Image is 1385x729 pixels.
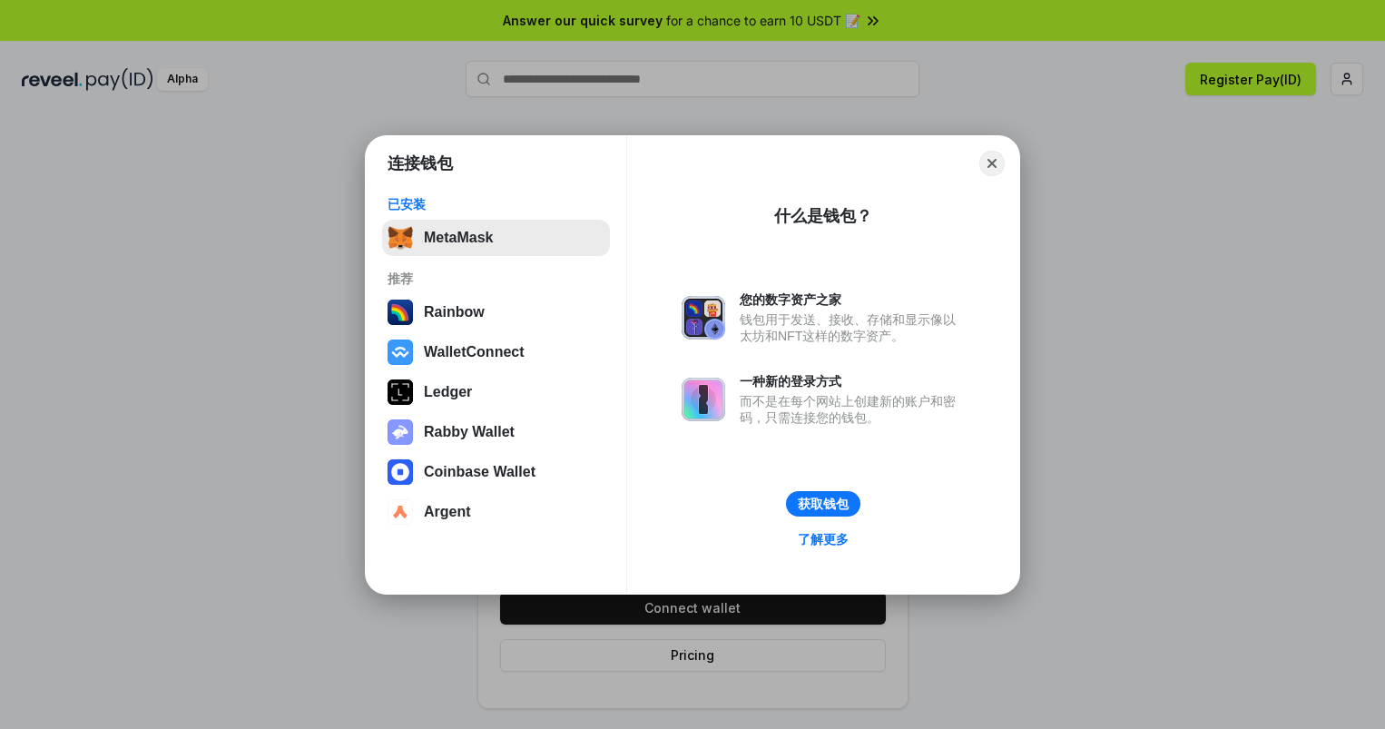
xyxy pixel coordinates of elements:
div: MetaMask [424,230,493,246]
div: 而不是在每个网站上创建新的账户和密码，只需连接您的钱包。 [740,393,965,426]
div: Ledger [424,384,472,400]
div: 已安装 [388,196,604,212]
h1: 连接钱包 [388,153,453,174]
button: MetaMask [382,220,610,256]
button: Argent [382,494,610,530]
div: Argent [424,504,471,520]
div: 获取钱包 [798,496,849,512]
div: Coinbase Wallet [424,464,535,480]
button: WalletConnect [382,334,610,370]
img: svg+xml,%3Csvg%20xmlns%3D%22http%3A%2F%2Fwww.w3.org%2F2000%2Fsvg%22%20width%3D%2228%22%20height%3... [388,379,413,405]
img: svg+xml,%3Csvg%20xmlns%3D%22http%3A%2F%2Fwww.w3.org%2F2000%2Fsvg%22%20fill%3D%22none%22%20viewBox... [388,419,413,445]
button: Rabby Wallet [382,414,610,450]
button: Close [979,151,1005,176]
div: Rabby Wallet [424,424,515,440]
button: 获取钱包 [786,491,860,517]
div: WalletConnect [424,344,525,360]
button: Ledger [382,374,610,410]
img: svg+xml,%3Csvg%20fill%3D%22none%22%20height%3D%2233%22%20viewBox%3D%220%200%2035%2033%22%20width%... [388,225,413,251]
img: svg+xml,%3Csvg%20xmlns%3D%22http%3A%2F%2Fwww.w3.org%2F2000%2Fsvg%22%20fill%3D%22none%22%20viewBox... [682,378,725,421]
div: 您的数字资产之家 [740,291,965,308]
div: 推荐 [388,271,604,287]
button: Rainbow [382,294,610,330]
div: 什么是钱包？ [774,205,872,227]
div: 钱包用于发送、接收、存储和显示像以太坊和NFT这样的数字资产。 [740,311,965,344]
img: svg+xml,%3Csvg%20width%3D%2228%22%20height%3D%2228%22%20viewBox%3D%220%200%2028%2028%22%20fill%3D... [388,459,413,485]
div: 了解更多 [798,531,849,547]
div: Rainbow [424,304,485,320]
img: svg+xml,%3Csvg%20width%3D%2228%22%20height%3D%2228%22%20viewBox%3D%220%200%2028%2028%22%20fill%3D... [388,499,413,525]
img: svg+xml,%3Csvg%20width%3D%22120%22%20height%3D%22120%22%20viewBox%3D%220%200%20120%20120%22%20fil... [388,300,413,325]
button: Coinbase Wallet [382,454,610,490]
img: svg+xml,%3Csvg%20width%3D%2228%22%20height%3D%2228%22%20viewBox%3D%220%200%2028%2028%22%20fill%3D... [388,340,413,365]
a: 了解更多 [787,527,859,551]
div: 一种新的登录方式 [740,373,965,389]
img: svg+xml,%3Csvg%20xmlns%3D%22http%3A%2F%2Fwww.w3.org%2F2000%2Fsvg%22%20fill%3D%22none%22%20viewBox... [682,296,725,340]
